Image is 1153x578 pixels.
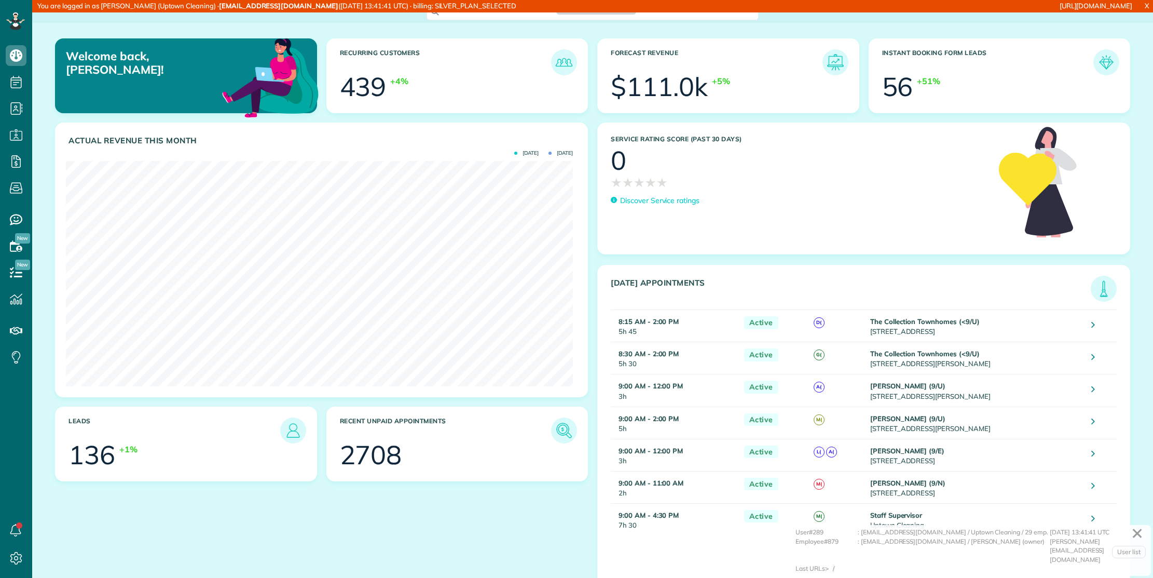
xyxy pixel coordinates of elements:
[858,528,1050,537] div: : [EMAIL_ADDRESS][DOMAIN_NAME] / Uptown Cleaning / 29 emp.
[870,479,945,487] strong: [PERSON_NAME] (9/N)
[868,342,1084,374] td: [STREET_ADDRESS][PERSON_NAME]
[795,528,858,537] div: User#289
[1093,278,1114,299] img: icon_todays_appointments-901f7ab196bb0bea1936b74009e4eb5ffbc2d2711fa7634e0d609ed5ef32b18b.png
[868,503,1084,535] td: Uptown Cleaning
[611,342,739,374] td: 5h 30
[611,278,1091,302] h3: [DATE] Appointments
[744,478,778,491] span: Active
[744,316,778,329] span: Active
[619,317,679,326] strong: 8:15 AM - 2:00 PM
[283,420,304,441] img: icon_leads-1bed01f49abd5b7fead27621c3d59655bb73ed531f8eeb49469d10e621d6b896.png
[833,564,834,572] span: /
[15,233,30,244] span: New
[744,510,778,523] span: Active
[870,511,922,519] strong: Staff Supervisor
[340,74,387,100] div: 439
[870,350,980,358] strong: The Collection Townhomes (<9/U)
[882,49,1094,75] h3: Instant Booking Form Leads
[744,348,778,361] span: Active
[744,413,778,426] span: Active
[870,414,945,423] strong: [PERSON_NAME] (9/U)
[712,75,730,87] div: +5%
[340,442,402,468] div: 2708
[1112,546,1146,558] a: User list
[795,564,825,573] div: Last URLs
[868,439,1084,471] td: [STREET_ADDRESS]
[868,471,1084,503] td: [STREET_ADDRESS]
[634,173,645,192] span: ★
[744,381,778,394] span: Active
[814,479,825,490] span: M(
[15,260,30,270] span: New
[619,479,683,487] strong: 9:00 AM - 11:00 AM
[611,136,989,143] h3: Service Rating score (past 30 days)
[611,439,739,471] td: 3h
[119,443,138,455] div: +1%
[826,447,837,458] span: A(
[814,382,825,393] span: A(
[548,151,573,156] span: [DATE]
[611,49,822,75] h3: Forecast Revenue
[220,26,321,127] img: dashboard_welcome-42a62b7d889689a78055ac9021e634bf52bae3f8056760290aed330b23ab8690.png
[68,136,577,145] h3: Actual Revenue this month
[66,49,234,77] p: Welcome back, [PERSON_NAME]!
[814,317,825,328] span: D(
[868,374,1084,407] td: [STREET_ADDRESS][PERSON_NAME]
[1060,2,1132,10] a: [URL][DOMAIN_NAME]
[858,537,1050,564] div: : [EMAIL_ADDRESS][DOMAIN_NAME] / [PERSON_NAME] (owner)
[882,74,913,100] div: 56
[619,350,679,358] strong: 8:30 AM - 2:00 PM
[656,173,668,192] span: ★
[340,49,552,75] h3: Recurring Customers
[611,503,739,535] td: 7h 30
[868,310,1084,342] td: [STREET_ADDRESS]
[611,147,626,173] div: 0
[611,195,699,206] a: Discover Service ratings
[814,414,825,425] span: M(
[620,195,699,206] p: Discover Service ratings
[611,407,739,439] td: 5h
[68,418,280,443] h3: Leads
[814,447,825,458] span: L(
[622,173,634,192] span: ★
[868,407,1084,439] td: [STREET_ADDRESS][PERSON_NAME]
[554,52,574,73] img: icon_recurring_customers-cf858462ba22bcd05b5a5880d41d6543d210077de5bb9ebc9590e49fd87d84ed.png
[619,382,683,390] strong: 9:00 AM - 12:00 PM
[611,74,708,100] div: $111.0k
[825,52,846,73] img: icon_forecast_revenue-8c13a41c7ed35a8dcfafea3cbb826a0462acb37728057bba2d056411b612bbbe.png
[619,447,683,455] strong: 9:00 AM - 12:00 PM
[814,350,825,360] span: G(
[611,374,739,407] td: 3h
[514,151,539,156] span: [DATE]
[645,173,656,192] span: ★
[611,471,739,503] td: 2h
[870,382,945,390] strong: [PERSON_NAME] (9/U)
[68,442,115,468] div: 136
[1050,537,1143,564] div: [PERSON_NAME][EMAIL_ADDRESS][DOMAIN_NAME]
[611,310,739,342] td: 5h 45
[795,537,858,564] div: Employee#879
[340,418,552,443] h3: Recent unpaid appointments
[619,511,679,519] strong: 9:00 AM - 4:30 PM
[917,75,940,87] div: +51%
[390,75,408,87] div: +4%
[814,511,825,522] span: M(
[825,564,839,573] div: >
[1050,528,1143,537] div: [DATE] 13:41:41 UTC
[1126,521,1148,546] a: ✕
[219,2,338,10] strong: [EMAIL_ADDRESS][DOMAIN_NAME]
[619,414,679,423] strong: 9:00 AM - 2:00 PM
[870,317,980,326] strong: The Collection Townhomes (<9/U)
[554,420,574,441] img: icon_unpaid_appointments-47b8ce3997adf2238b356f14209ab4cced10bd1f174958f3ca8f1d0dd7fffeee.png
[1096,52,1117,73] img: icon_form_leads-04211a6a04a5b2264e4ee56bc0799ec3eb69b7e499cbb523a139df1d13a81ae0.png
[870,447,944,455] strong: [PERSON_NAME] (9/E)
[611,173,622,192] span: ★
[744,446,778,459] span: Active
